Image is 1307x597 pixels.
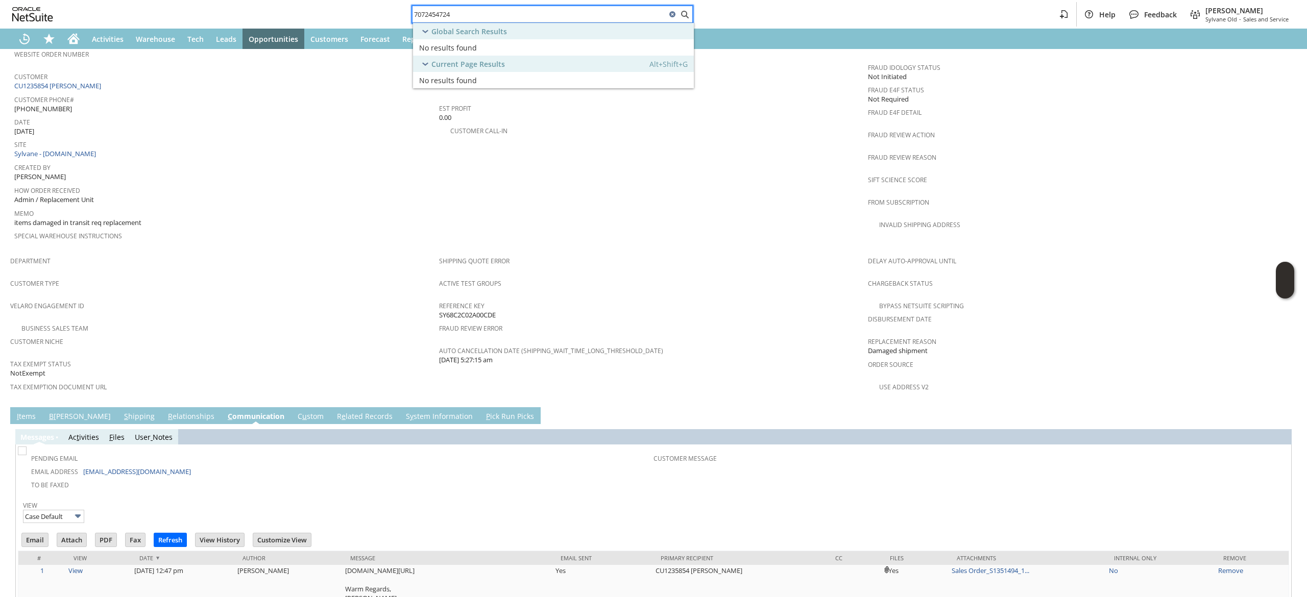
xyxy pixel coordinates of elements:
[483,411,537,422] a: Pick Run Picks
[890,554,941,562] div: Files
[14,81,104,90] a: CU1235854 [PERSON_NAME]
[360,34,390,44] span: Forecast
[868,63,940,72] a: Fraud Idology Status
[14,195,94,205] span: Admin / Replacement Unit
[42,432,46,442] span: g
[835,554,874,562] div: Cc
[868,153,936,162] a: Fraud Review Reason
[165,411,217,422] a: Relationships
[439,113,451,122] span: 0.00
[43,33,55,45] svg: Shortcuts
[14,218,141,228] span: items damaged in transit req replacement
[210,29,243,49] a: Leads
[14,72,47,81] a: Customer
[439,346,663,355] a: Auto Cancellation Date (shipping_wait_time_long_threshold_date)
[439,310,496,320] span: SY68C2C02A00CDE
[18,446,27,455] img: Unchecked
[14,127,34,136] span: [DATE]
[957,554,1099,562] div: Attachments
[1218,566,1243,575] a: Remove
[868,198,929,207] a: From Subscription
[868,279,933,288] a: Chargeback Status
[1114,554,1208,562] div: Internal Only
[187,34,204,44] span: Tech
[413,72,694,88] a: No results found
[67,33,80,45] svg: Home
[1144,10,1177,19] span: Feedback
[413,39,694,56] a: No results found
[83,467,191,476] a: [EMAIL_ADDRESS][DOMAIN_NAME]
[1276,262,1294,298] iframe: Click here to launch Oracle Guided Learning Help Panel
[14,411,38,422] a: Items
[304,29,354,49] a: Customers
[14,172,66,182] span: [PERSON_NAME]
[868,176,927,184] a: Sift Science Score
[216,34,236,44] span: Leads
[31,454,78,463] a: Pending Email
[135,432,173,442] a: UserNotes
[439,302,485,310] a: Reference Key
[86,29,130,49] a: Activities
[1243,15,1289,23] span: Sales and Service
[403,411,475,422] a: System Information
[17,411,19,421] span: I
[253,533,311,546] input: Customize View
[1099,10,1116,19] span: Help
[10,383,107,391] a: Tax Exemption Document URL
[21,324,88,333] a: Business Sales Team
[95,533,116,546] input: PDF
[431,59,505,69] span: Current Page Results
[14,163,51,172] a: Created By
[295,411,326,422] a: Custom
[14,209,34,218] a: Memo
[46,411,113,422] a: B[PERSON_NAME]
[31,481,69,489] a: To Be Faxed
[10,368,45,378] span: NotExempt
[952,566,1029,575] a: Sales Order_S1351494_1...
[486,411,490,421] span: P
[61,29,86,49] a: Home
[10,337,63,346] a: Customer Niche
[439,324,502,333] a: Fraud Review Error
[20,432,54,442] a: Messages
[139,554,227,562] div: Date
[661,554,820,562] div: Primary Recipient
[450,127,507,135] a: Customer Call-in
[868,108,922,117] a: Fraud E4F Detail
[10,302,84,310] a: Velaro Engagement ID
[1205,15,1237,23] span: Sylvane Old
[354,29,396,49] a: Forecast
[1205,6,1289,15] span: [PERSON_NAME]
[72,510,84,522] img: More Options
[14,149,99,158] a: Sylvane - [DOMAIN_NAME]
[342,411,346,421] span: e
[653,454,717,463] a: Customer Message
[57,533,86,546] input: Attach
[302,411,307,421] span: u
[77,432,79,442] span: t
[431,27,507,36] span: Global Search Results
[14,118,30,127] a: Date
[439,355,493,365] span: [DATE] 5:27:15 am
[130,29,181,49] a: Warehouse
[1109,566,1118,575] a: No
[439,104,471,113] a: Est Profit
[868,346,928,356] span: Damaged shipment
[14,232,122,240] a: Special Warehouse Instructions
[136,34,175,44] span: Warehouse
[18,33,31,45] svg: Recent Records
[879,220,960,229] a: Invalid Shipping Address
[243,29,304,49] a: Opportunities
[109,432,125,442] a: Files
[350,554,545,562] div: Message
[26,554,58,562] div: #
[561,554,645,562] div: Email Sent
[396,29,436,49] a: Reports
[868,86,924,94] a: Fraud E4F Status
[334,411,395,422] a: Related Records
[22,533,48,546] input: Email
[40,566,44,575] a: 1
[181,29,210,49] a: Tech
[879,302,964,310] a: Bypass NetSuite Scripting
[1276,281,1294,299] span: Oracle Guided Learning Widget. To move around, please hold and drag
